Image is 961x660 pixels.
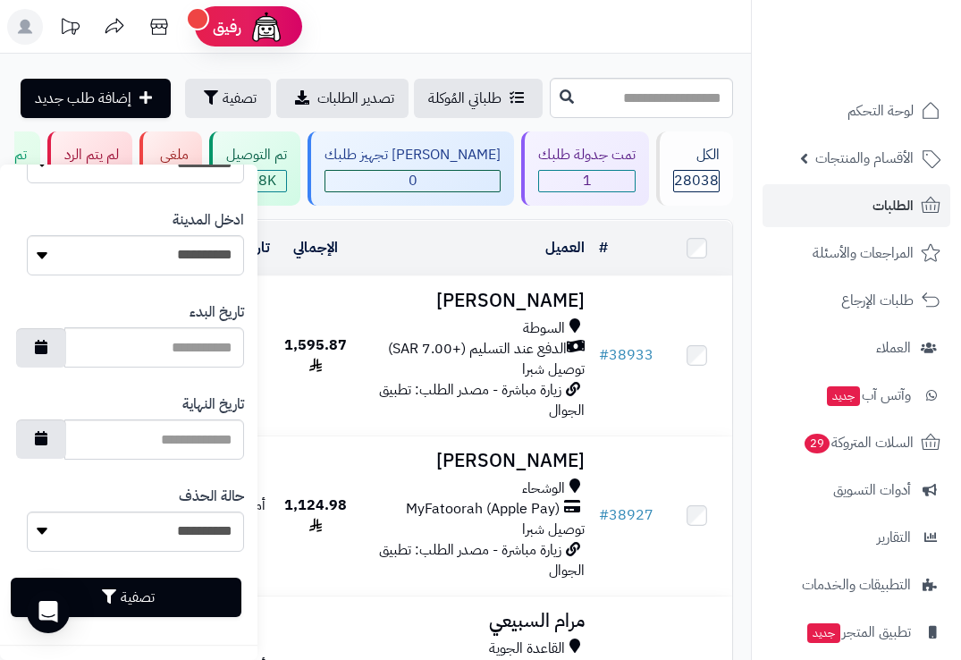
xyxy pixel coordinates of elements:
[763,563,950,606] a: التطبيقات والخدمات
[599,344,653,366] a: #38933
[805,620,911,645] span: تطبيق المتجر
[185,79,271,118] button: تصفية
[64,145,119,165] div: لم يتم الرد
[276,79,409,118] a: تصدير الطلبات
[599,344,609,366] span: #
[489,639,565,659] span: القاعدة الجوية
[599,504,609,526] span: #
[179,487,244,507] label: حالة الحذف
[522,359,585,380] span: توصيل شبرا
[763,232,950,275] a: المراجعات والأسئلة
[763,184,950,227] a: الطلبات
[414,79,543,118] a: طلباتي المُوكلة
[206,131,304,206] a: تم التوصيل 23.8K
[325,145,501,165] div: [PERSON_NAME] تجهيز طلبك
[379,539,585,581] span: زيارة مباشرة - مصدر الطلب: تطبيق الجوال
[293,237,338,258] a: الإجمالي
[317,88,394,109] span: تصدير الطلبات
[802,572,911,597] span: التطبيقات والخدمات
[813,241,914,266] span: المراجعات والأسئلة
[763,326,950,369] a: العملاء
[763,469,950,512] a: أدوات التسويق
[803,430,914,455] span: السلات المتروكة
[763,611,950,654] a: تطبيق المتجرجديد
[44,131,136,206] a: لم يتم الرد 1
[406,499,560,520] span: MyFatoorah (Apple Pay)
[249,9,284,45] img: ai-face.png
[763,421,950,464] a: السلات المتروكة29
[361,451,585,471] h3: [PERSON_NAME]
[522,519,585,540] span: توصيل شبرا
[304,131,518,206] a: [PERSON_NAME] تجهيز طلبك 0
[877,525,911,550] span: التقارير
[388,339,567,360] span: الدفع عند التسليم (+7.00 SAR)
[27,590,70,633] div: Open Intercom Messenger
[173,210,244,231] label: ادخل المدينة
[815,146,914,171] span: الأقسام والمنتجات
[156,145,189,165] div: ملغي
[190,302,244,323] label: تاريخ البدء
[673,145,720,165] div: الكل
[876,335,911,360] span: العملاء
[522,478,565,499] span: الوشحاء
[523,318,565,339] span: السوطة
[361,291,585,311] h3: [PERSON_NAME]
[827,386,860,406] span: جديد
[763,279,950,322] a: طلبات الإرجاع
[599,504,653,526] a: #38927
[226,145,287,165] div: تم التوصيل
[379,379,585,421] span: زيارة مباشرة - مصدر الطلب: تطبيق الجوال
[599,237,608,258] a: #
[807,623,840,643] span: جديد
[35,88,131,109] span: إضافة طلب جديد
[213,16,241,38] span: رفيق
[361,611,585,631] h3: مرام السبيعي
[223,88,257,109] span: تصفية
[325,171,500,191] span: 0
[763,516,950,559] a: التقارير
[538,145,636,165] div: تمت جدولة طلبك
[825,383,911,408] span: وآتس آب
[518,131,653,206] a: تمت جدولة طلبك 1
[841,288,914,313] span: طلبات الإرجاع
[805,434,830,453] span: 29
[763,89,950,132] a: لوحة التحكم
[763,374,950,417] a: وآتس آبجديد
[21,79,171,118] a: إضافة طلب جديد
[653,131,737,206] a: الكل28038
[47,9,92,49] a: تحديثات المنصة
[428,88,502,109] span: طلباتي المُوكلة
[539,171,635,191] span: 1
[674,171,719,191] span: 28038
[833,478,911,503] span: أدوات التسويق
[284,334,347,377] span: 1,595.87
[284,495,347,537] span: 1,124.98
[872,193,914,218] span: الطلبات
[11,578,241,617] button: تصفية
[136,131,206,206] a: ملغي 3.9K
[545,237,585,258] a: العميل
[182,394,244,415] label: تاريخ النهاية
[847,98,914,123] span: لوحة التحكم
